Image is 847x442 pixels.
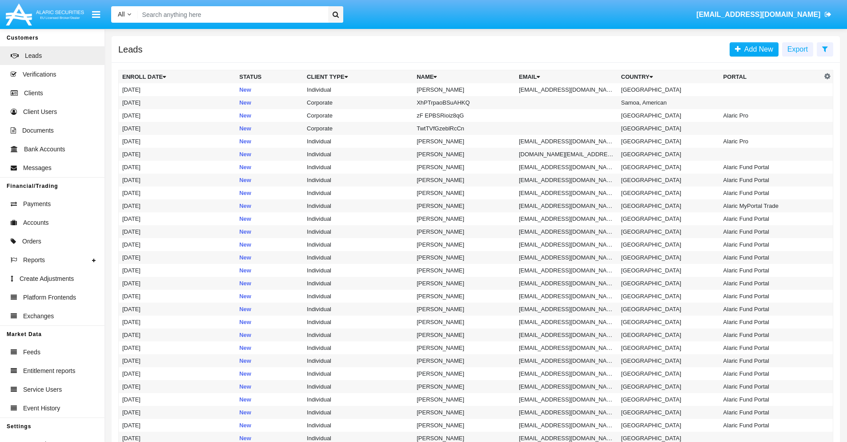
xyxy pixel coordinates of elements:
td: Individual [303,406,413,419]
button: Export [782,42,813,57]
td: [EMAIL_ADDRESS][DOMAIN_NAME] [515,354,618,367]
td: [PERSON_NAME] [413,303,515,316]
td: [EMAIL_ADDRESS][DOMAIN_NAME] [515,303,618,316]
span: Entitlement reports [23,366,76,376]
td: [PERSON_NAME] [413,277,515,290]
td: [EMAIL_ADDRESS][DOMAIN_NAME] [515,419,618,432]
td: [DATE] [119,290,236,303]
td: Individual [303,135,413,148]
td: [EMAIL_ADDRESS][DOMAIN_NAME] [515,161,618,174]
th: Name [413,70,515,84]
td: [GEOGRAPHIC_DATA] [618,122,720,135]
td: [PERSON_NAME] [413,380,515,393]
td: [DATE] [119,212,236,225]
span: Exchanges [23,312,54,321]
span: Messages [23,163,52,173]
span: Event History [23,404,60,413]
input: Search [138,6,325,23]
td: New [236,290,303,303]
td: [DATE] [119,380,236,393]
td: New [236,251,303,264]
td: zF EPBSRioiz8qG [413,109,515,122]
td: New [236,148,303,161]
span: Reports [23,255,45,265]
span: Create Adjustments [20,274,74,284]
td: New [236,328,303,341]
td: New [236,264,303,277]
td: [EMAIL_ADDRESS][DOMAIN_NAME] [515,316,618,328]
td: [EMAIL_ADDRESS][DOMAIN_NAME] [515,341,618,354]
td: New [236,135,303,148]
td: Individual [303,225,413,238]
td: [GEOGRAPHIC_DATA] [618,161,720,174]
td: [GEOGRAPHIC_DATA] [618,225,720,238]
span: Verifications [23,70,56,79]
td: [PERSON_NAME] [413,367,515,380]
td: [PERSON_NAME] [413,316,515,328]
td: Individual [303,303,413,316]
td: New [236,83,303,96]
td: [GEOGRAPHIC_DATA] [618,341,720,354]
td: Samoa, American [618,96,720,109]
td: New [236,341,303,354]
td: Individual [303,83,413,96]
td: [GEOGRAPHIC_DATA] [618,199,720,212]
td: [DATE] [119,83,236,96]
td: Alaric Fund Portal [720,212,822,225]
td: Alaric MyPortal Trade [720,199,822,212]
th: Client Type [303,70,413,84]
td: Individual [303,419,413,432]
td: [DATE] [119,122,236,135]
td: [EMAIL_ADDRESS][DOMAIN_NAME] [515,393,618,406]
td: Individual [303,187,413,199]
span: [EMAIL_ADDRESS][DOMAIN_NAME] [696,11,820,18]
td: XhPTrpaoBSuAHKQ [413,96,515,109]
td: [DATE] [119,393,236,406]
td: [DATE] [119,354,236,367]
span: Accounts [23,218,49,227]
span: Client Users [23,107,57,117]
td: [EMAIL_ADDRESS][DOMAIN_NAME] [515,187,618,199]
td: [GEOGRAPHIC_DATA] [618,380,720,393]
td: [EMAIL_ADDRESS][DOMAIN_NAME] [515,380,618,393]
td: [GEOGRAPHIC_DATA] [618,328,720,341]
td: [PERSON_NAME] [413,135,515,148]
td: [DATE] [119,225,236,238]
td: Alaric Fund Portal [720,303,822,316]
td: [EMAIL_ADDRESS][DOMAIN_NAME] [515,83,618,96]
td: Individual [303,328,413,341]
a: [EMAIL_ADDRESS][DOMAIN_NAME] [692,2,836,27]
td: Individual [303,290,413,303]
td: [GEOGRAPHIC_DATA] [618,393,720,406]
td: Individual [303,277,413,290]
td: Corporate [303,122,413,135]
td: [GEOGRAPHIC_DATA] [618,238,720,251]
td: [GEOGRAPHIC_DATA] [618,303,720,316]
span: Payments [23,199,51,209]
td: [PERSON_NAME] [413,174,515,187]
td: Individual [303,341,413,354]
td: Individual [303,251,413,264]
td: Individual [303,354,413,367]
td: Alaric Fund Portal [720,290,822,303]
td: [PERSON_NAME] [413,264,515,277]
td: [EMAIL_ADDRESS][DOMAIN_NAME] [515,212,618,225]
td: New [236,316,303,328]
td: Individual [303,380,413,393]
td: Alaric Fund Portal [720,277,822,290]
td: [DATE] [119,96,236,109]
td: [GEOGRAPHIC_DATA] [618,251,720,264]
td: Alaric Fund Portal [720,225,822,238]
td: New [236,96,303,109]
td: [EMAIL_ADDRESS][DOMAIN_NAME] [515,367,618,380]
td: New [236,161,303,174]
td: Corporate [303,96,413,109]
td: [GEOGRAPHIC_DATA] [618,135,720,148]
td: Individual [303,367,413,380]
td: [PERSON_NAME] [413,161,515,174]
td: [EMAIL_ADDRESS][DOMAIN_NAME] [515,174,618,187]
td: New [236,303,303,316]
td: [EMAIL_ADDRESS][DOMAIN_NAME] [515,225,618,238]
td: [DATE] [119,161,236,174]
span: Feeds [23,348,40,357]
